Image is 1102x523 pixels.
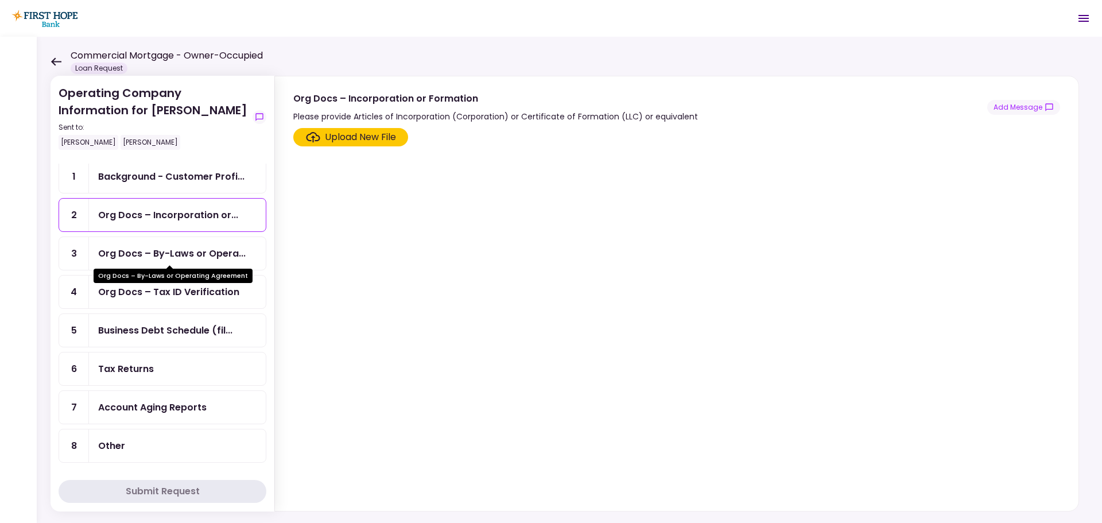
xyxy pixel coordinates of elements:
[59,390,266,424] a: 7Account Aging Reports
[59,237,266,270] a: 3Org Docs – By-Laws or Operating Agreement
[59,237,89,270] div: 3
[71,63,127,74] div: Loan Request
[98,246,246,261] div: Org Docs – By-Laws or Operating Agreement
[293,110,698,123] div: Please provide Articles of Incorporation (Corporation) or Certificate of Formation (LLC) or equiv...
[98,323,232,338] div: Business Debt Schedule (fill and sign)
[59,84,248,150] div: Operating Company Information for [PERSON_NAME]
[59,429,89,462] div: 8
[59,480,266,503] button: Submit Request
[59,198,266,232] a: 2Org Docs – Incorporation or Formation
[293,128,408,146] span: Click here to upload the required document
[253,110,266,124] button: show-messages
[59,199,89,231] div: 2
[71,49,263,63] h1: Commercial Mortgage - Owner-Occupied
[11,10,77,27] img: Partner icon
[274,76,1079,512] div: Org Docs – Incorporation or FormationPlease provide Articles of Incorporation (Corporation) or Ce...
[59,122,248,133] div: Sent to:
[59,135,118,150] div: [PERSON_NAME]
[325,130,396,144] div: Upload New File
[59,352,266,386] a: 6Tax Returns
[987,100,1060,115] button: show-messages
[98,362,154,376] div: Tax Returns
[293,91,698,106] div: Org Docs – Incorporation or Formation
[59,314,89,347] div: 5
[98,285,239,299] div: Org Docs – Tax ID Verification
[98,169,245,184] div: Background - Customer Profile
[59,313,266,347] a: 5Business Debt Schedule (fill and sign)
[98,400,207,414] div: Account Aging Reports
[1070,5,1097,32] button: Open menu
[59,429,266,463] a: 8Other
[59,391,89,424] div: 7
[126,485,200,498] div: Submit Request
[59,276,89,308] div: 4
[59,352,89,385] div: 6
[59,160,89,193] div: 1
[59,275,266,309] a: 4Org Docs – Tax ID Verification
[98,439,125,453] div: Other
[98,208,238,222] div: Org Docs – Incorporation or Formation
[121,135,180,150] div: [PERSON_NAME]
[94,269,253,283] div: Org Docs – By-Laws or Operating Agreement
[59,160,266,193] a: 1Background - Customer Profile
